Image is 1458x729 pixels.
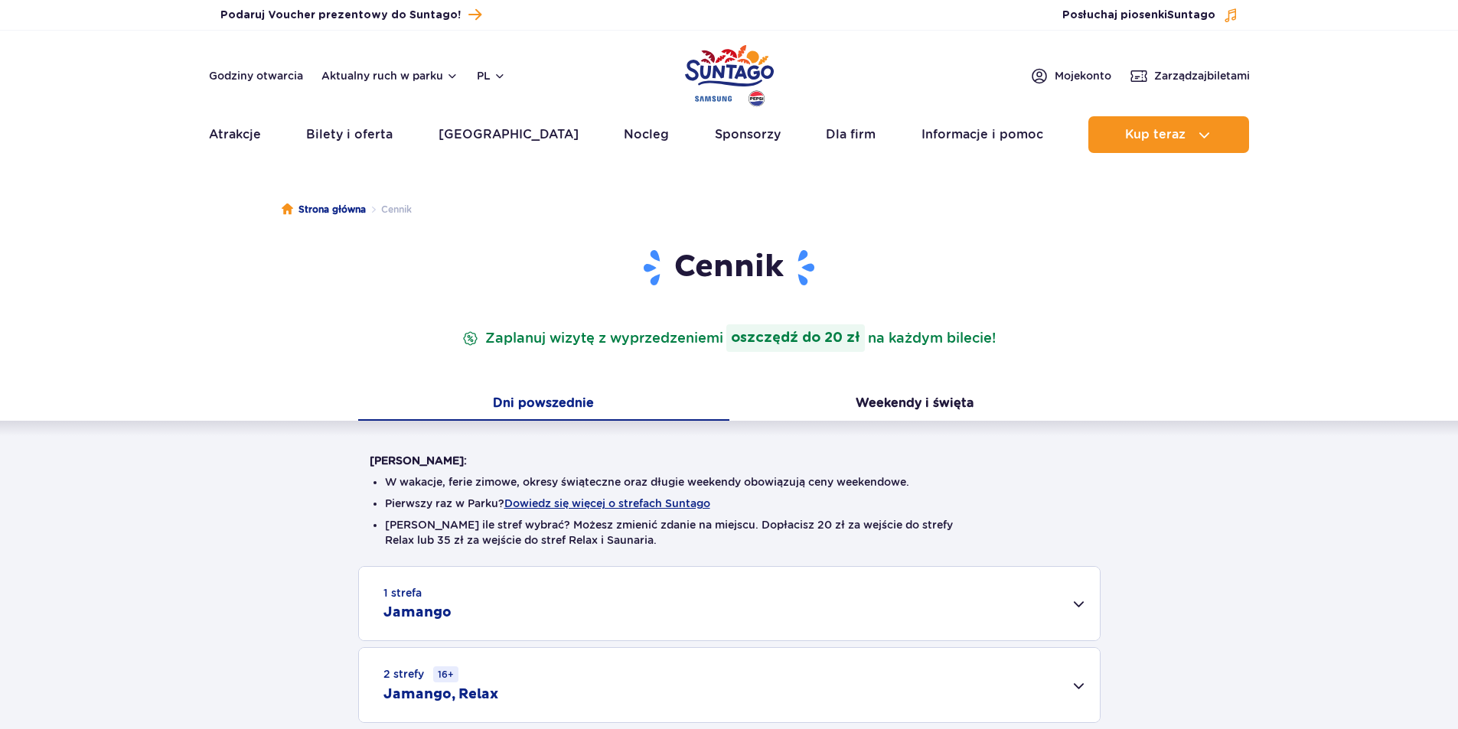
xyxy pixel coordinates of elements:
[459,324,999,352] p: Zaplanuj wizytę z wyprzedzeniem na każdym bilecie!
[1130,67,1250,85] a: Zarządzajbiletami
[921,116,1043,153] a: Informacje i pomoc
[383,585,422,600] small: 1 strefa
[826,116,876,153] a: Dla firm
[358,389,729,421] button: Dni powszednie
[370,248,1089,288] h1: Cennik
[220,8,461,23] span: Podaruj Voucher prezentowy do Suntago!
[1125,128,1186,142] span: Kup teraz
[726,324,865,352] strong: oszczędź do 20 zł
[1154,68,1250,83] span: Zarządzaj biletami
[1030,67,1111,85] a: Mojekonto
[385,517,1074,548] li: [PERSON_NAME] ile stref wybrać? Możesz zmienić zdanie na miejscu. Dopłacisz 20 zł za wejście do s...
[220,5,481,25] a: Podaruj Voucher prezentowy do Suntago!
[209,116,261,153] a: Atrakcje
[624,116,669,153] a: Nocleg
[366,202,412,217] li: Cennik
[383,604,452,622] h2: Jamango
[282,202,366,217] a: Strona główna
[1088,116,1249,153] button: Kup teraz
[433,666,458,682] small: 16+
[385,496,1074,511] li: Pierwszy raz w Parku?
[383,685,498,704] h2: Jamango, Relax
[729,389,1101,421] button: Weekendy i święta
[439,116,579,153] a: [GEOGRAPHIC_DATA]
[477,68,506,83] button: pl
[685,38,774,109] a: Park of Poland
[1062,8,1238,23] button: Posłuchaj piosenkiSuntago
[370,454,467,467] strong: [PERSON_NAME]:
[715,116,781,153] a: Sponsorzy
[306,116,393,153] a: Bilety i oferta
[504,497,710,509] button: Dowiedz się więcej o strefach Suntago
[385,474,1074,490] li: W wakacje, ferie zimowe, okresy świąteczne oraz długie weekendy obowiązują ceny weekendowe.
[321,70,458,82] button: Aktualny ruch w parku
[1062,8,1215,23] span: Posłuchaj piosenki
[1055,68,1111,83] span: Moje konto
[1167,10,1215,21] span: Suntago
[209,68,303,83] a: Godziny otwarcia
[383,666,458,682] small: 2 strefy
